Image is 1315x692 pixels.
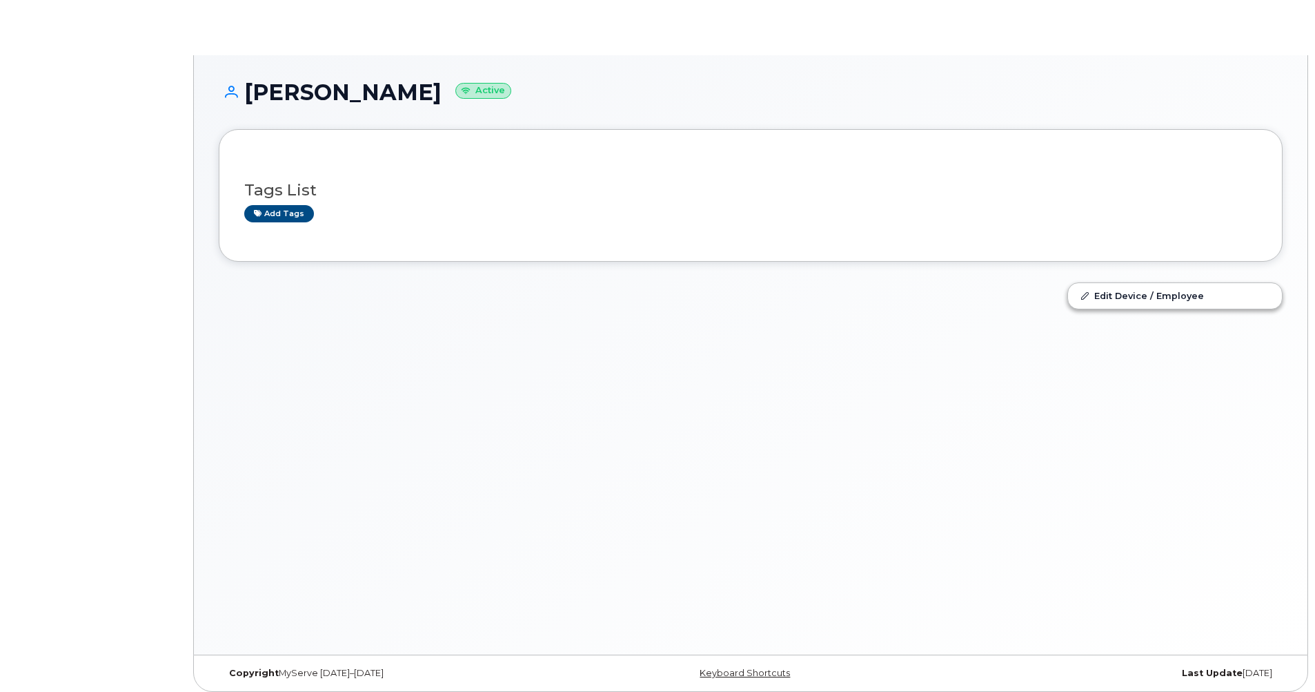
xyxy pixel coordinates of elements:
[1068,283,1282,308] a: Edit Device / Employee
[219,80,1283,104] h1: [PERSON_NAME]
[1182,668,1243,678] strong: Last Update
[229,668,279,678] strong: Copyright
[219,668,573,679] div: MyServe [DATE]–[DATE]
[244,205,314,222] a: Add tags
[244,182,1257,199] h3: Tags List
[455,83,511,99] small: Active
[928,668,1283,679] div: [DATE]
[700,668,790,678] a: Keyboard Shortcuts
